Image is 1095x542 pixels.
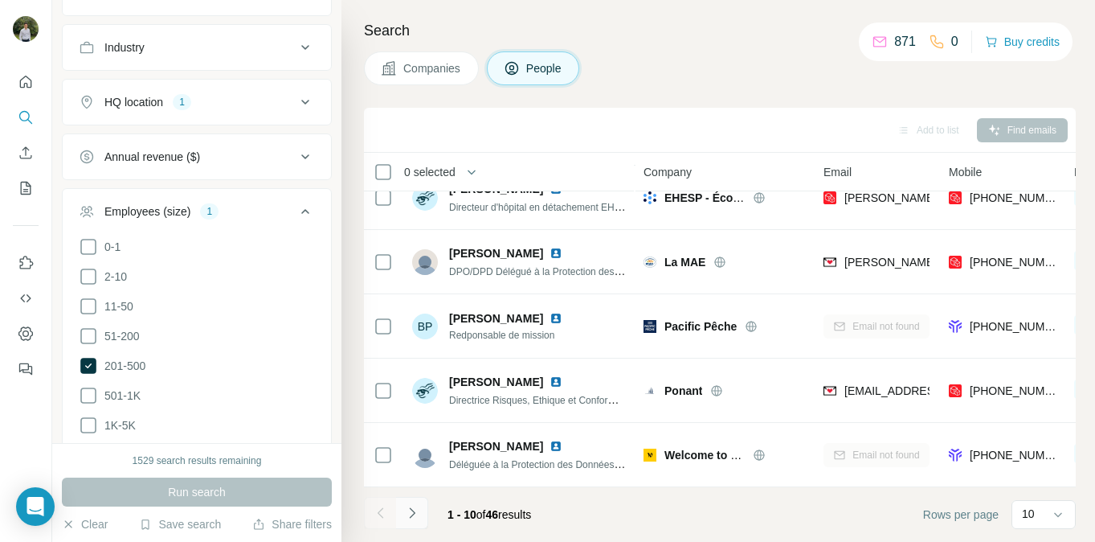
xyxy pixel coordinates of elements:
button: Use Surfe on LinkedIn [13,248,39,277]
span: Déléguée à la Protection des Données (DPO/DPD) [449,458,667,470]
button: Clear [62,516,108,532]
span: [PHONE_NUMBER] [970,449,1071,462]
img: provider prospeo logo [949,190,962,206]
img: LinkedIn logo [550,376,562,388]
span: EHESP - École des hautes études en santé publique [664,191,942,204]
button: Industry [63,28,331,67]
img: provider prospeo logo [823,190,836,206]
img: Logo of Welcome to the Jungle [644,449,656,462]
div: 1 [173,95,191,109]
span: [PERSON_NAME] [449,245,543,261]
button: Feedback [13,355,39,384]
img: Avatar [412,185,438,211]
span: Ponant [664,383,702,399]
span: Email [823,164,852,180]
img: LinkedIn logo [550,440,562,453]
button: Buy credits [985,31,1060,53]
img: Avatar [412,378,438,404]
img: provider findymail logo [823,383,836,399]
span: Company [644,164,692,180]
img: Avatar [412,249,438,275]
span: Directeur d'hôpital en détachement EHESP, DPO EHESP,. [449,200,698,213]
span: [PERSON_NAME] [449,374,543,390]
button: Use Surfe API [13,284,39,313]
span: 46 [486,508,499,521]
img: provider forager logo [949,447,962,463]
span: 201-500 [98,358,145,374]
span: Redponsable de mission [449,328,569,343]
div: BP [412,314,438,339]
span: 1K-5K [98,417,136,433]
div: Industry [104,39,145,55]
img: LinkedIn logo [550,247,562,260]
img: Avatar [13,16,39,42]
span: [PHONE_NUMBER] [970,320,1071,333]
span: 0-1 [98,239,121,255]
span: Welcome to the Jungle [664,449,787,462]
p: 10 [1022,506,1035,522]
p: 0 [951,32,958,51]
span: 51-200 [98,328,140,344]
button: My lists [13,174,39,203]
div: Annual revenue ($) [104,149,200,165]
div: 1529 search results remaining [133,454,262,468]
span: [PHONE_NUMBER] [970,384,1071,397]
span: Pacific Pêche [664,318,737,335]
button: Enrich CSV [13,138,39,167]
span: 2-10 [98,269,127,285]
button: Share filters [252,516,332,532]
p: 871 [894,32,916,51]
span: Directrice Risques, Ethique et Conformité - Déléguée à la Protection des Données DPO [449,393,823,406]
span: DPO/DPD Délégué à la Protection des Données à caractère personnel - juriste d'entreprise [449,265,839,277]
button: HQ location1 [63,83,331,121]
span: 1 - 10 [447,508,476,521]
span: [PHONE_NUMBER] [970,256,1071,269]
img: Avatar [412,442,438,468]
img: provider forager logo [949,318,962,335]
span: La MAE [664,254,705,270]
img: LinkedIn logo [550,312,562,325]
span: Companies [403,60,462,76]
img: Logo of La MAE [644,256,656,269]
div: Employees (size) [104,203,190,220]
span: [EMAIL_ADDRESS][DOMAIN_NAME] [844,384,1035,397]
div: HQ location [104,94,163,110]
span: 0 selected [404,164,456,180]
img: provider findymail logo [823,254,836,270]
span: [PERSON_NAME] [449,310,543,326]
img: Logo of Pacific Pêche [644,320,656,333]
img: provider prospeo logo [949,383,962,399]
h4: Search [364,19,1076,42]
span: Mobile [949,164,982,180]
span: 11-50 [98,298,133,314]
div: 1 [200,204,219,219]
span: People [526,60,563,76]
button: Employees (size)1 [63,192,331,237]
span: of [476,508,486,521]
img: Logo of EHESP - École des hautes études en santé publique [644,191,656,204]
span: Rows per page [923,507,999,523]
button: Search [13,103,39,132]
button: Navigate to next page [396,497,428,529]
button: Save search [139,516,221,532]
button: Quick start [13,68,39,96]
span: [PHONE_NUMBER] [970,191,1071,204]
img: Logo of Ponant [644,384,656,397]
img: provider prospeo logo [949,254,962,270]
span: results [447,508,531,521]
button: Dashboard [13,319,39,348]
span: 501-1K [98,388,141,404]
div: Open Intercom Messenger [16,487,55,526]
span: [PERSON_NAME] [449,438,543,454]
button: Annual revenue ($) [63,138,331,176]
